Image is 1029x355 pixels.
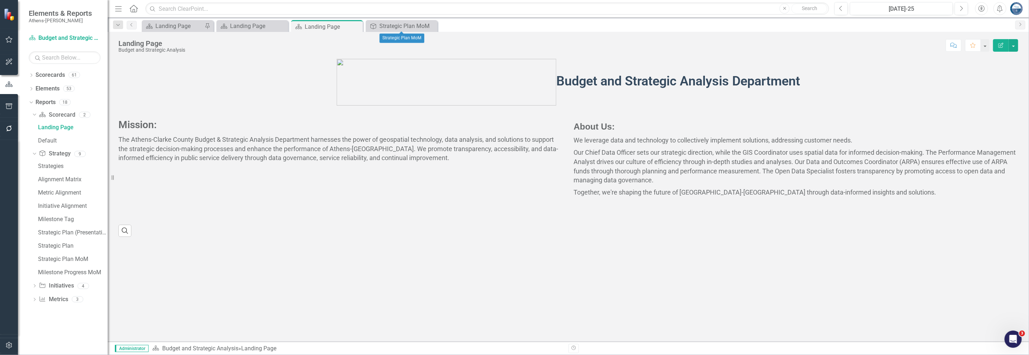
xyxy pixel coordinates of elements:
[38,229,108,236] div: Strategic Plan (Presentation Doc)
[36,160,108,172] a: Strategies
[4,8,16,21] img: ClearPoint Strategy
[368,22,436,31] a: Strategic Plan MoM
[39,282,74,290] a: Initiatives
[38,269,108,276] div: Milestone Progress MoM
[38,256,108,262] div: Strategic Plan MoM
[78,283,89,289] div: 4
[1010,2,1023,15] img: Andy Minish
[38,137,108,144] div: Default
[155,22,203,31] div: Landing Page
[118,136,558,162] span: The Athens-Clarke County Budget & Strategic Analysis Department harnesses the power of geospatial...
[39,111,75,119] a: Scorecard
[118,39,185,47] div: Landing Page
[38,243,108,249] div: Strategic Plan
[162,345,238,352] a: Budget and Strategic Analysis
[36,267,108,278] a: Milestone Progress MoM
[36,121,108,133] a: Landing Page
[574,122,615,131] span: About Us:
[69,72,80,78] div: 61
[36,98,56,107] a: Reports
[36,71,65,79] a: Scorecards
[63,86,75,92] div: 53
[36,214,108,225] a: Milestone Tag
[38,176,108,183] div: Alignment Matrix
[218,22,286,31] a: Landing Page
[36,174,108,185] a: Alignment Matrix
[145,3,829,15] input: Search ClearPoint...
[305,22,361,31] div: Landing Page
[36,240,108,252] a: Strategic Plan
[39,150,70,158] a: Strategy
[230,22,286,31] div: Landing Page
[144,22,203,31] a: Landing Page
[59,99,71,105] div: 18
[36,200,108,212] a: Initiative Alignment
[118,47,185,53] div: Budget and Strategic Analysis
[574,136,853,144] span: We leverage data and technology to collectively implement solutions, addressing customer needs.
[791,4,827,14] button: Search
[38,163,108,169] div: Strategies
[38,216,108,223] div: Milestone Tag
[38,203,108,209] div: Initiative Alignment
[38,190,108,196] div: Metric Alignment
[241,345,276,352] div: Landing Page
[29,34,100,42] a: Budget and Strategic Analysis
[556,74,800,89] strong: Budget and Strategic Analysis Department
[574,188,936,196] span: Together, we're shaping the future of [GEOGRAPHIC_DATA]-[GEOGRAPHIC_DATA] through data-informed i...
[36,85,60,93] a: Elements
[1005,331,1022,348] iframe: Intercom live chat
[850,2,953,15] button: [DATE]-25
[29,18,92,23] small: Athens-[PERSON_NAME]
[36,227,108,238] a: Strategic Plan (Presentation Doc)
[29,51,100,64] input: Search Below...
[39,295,68,304] a: Metrics
[574,149,1016,184] span: Our Chief Data Officer sets our strategic direction, while the GIS Coordinator uses spatial data ...
[36,135,108,146] a: Default
[38,124,108,131] div: Landing Page
[152,345,563,353] div: »
[79,112,90,118] div: 2
[36,187,108,198] a: Metric Alignment
[380,34,425,43] div: Strategic Plan MoM
[852,5,950,13] div: [DATE]-25
[802,5,817,11] span: Search
[36,253,108,265] a: Strategic Plan MoM
[115,345,149,352] span: Administrator
[379,22,436,31] div: Strategic Plan MoM
[29,9,92,18] span: Elements & Reports
[1019,331,1025,336] span: 3
[74,151,86,157] div: 9
[118,119,157,131] strong: Mission:
[72,296,83,303] div: 3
